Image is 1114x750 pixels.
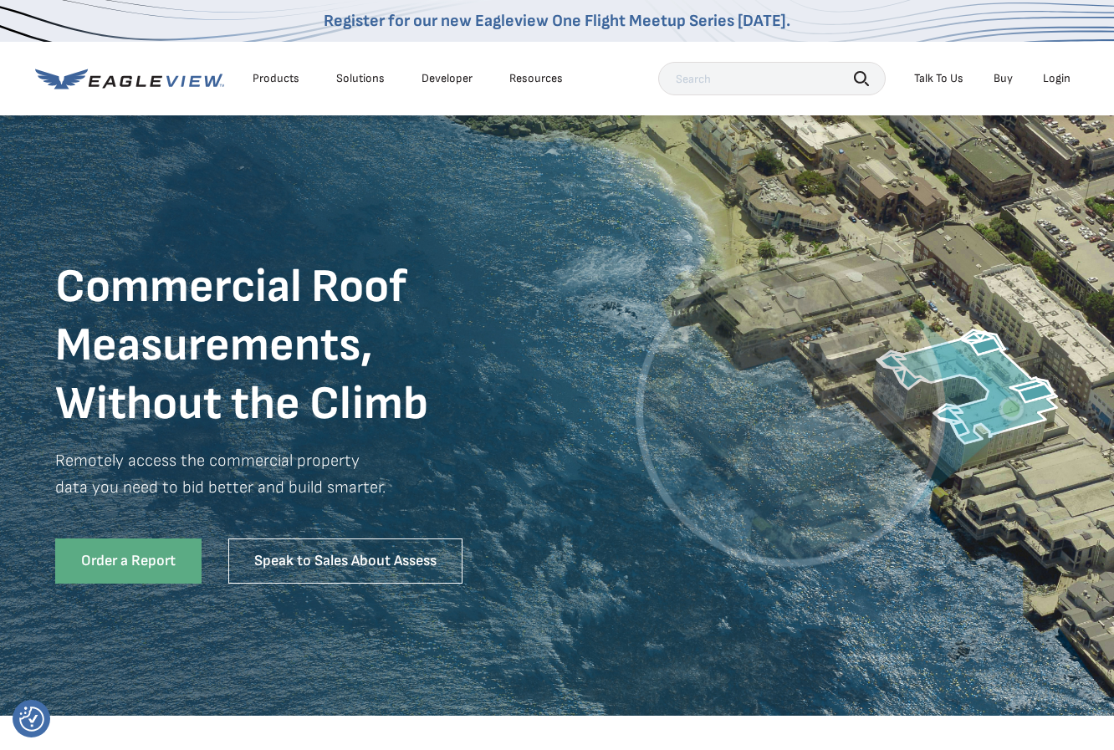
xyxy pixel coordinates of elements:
[914,71,963,86] div: Talk To Us
[228,538,462,584] a: Speak to Sales About Assess
[55,538,202,584] a: Order a Report
[509,71,563,86] div: Resources
[658,62,886,95] input: Search
[994,71,1013,86] a: Buy
[55,447,557,526] p: Remotely access the commercial property data you need to bid better and build smarter.
[1043,71,1071,86] div: Login
[324,11,790,31] a: Register for our new Eagleview One Flight Meetup Series [DATE].
[253,71,299,86] div: Products
[336,71,385,86] div: Solutions
[19,707,44,732] img: Revisit consent button
[55,258,557,434] h1: Commercial Roof Measurements, Without the Climb
[422,71,473,86] a: Developer
[19,707,44,732] button: Consent Preferences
